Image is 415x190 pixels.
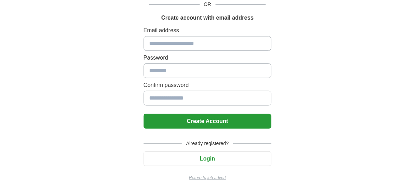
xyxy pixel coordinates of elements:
button: Create Account [144,114,272,129]
h1: Create account with email address [161,14,253,22]
a: Return to job advert [144,175,272,181]
label: Confirm password [144,81,272,89]
label: Password [144,54,272,62]
a: Login [144,156,272,162]
span: Already registered? [182,140,233,147]
label: Email address [144,26,272,35]
button: Login [144,151,272,166]
span: OR [200,1,216,8]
